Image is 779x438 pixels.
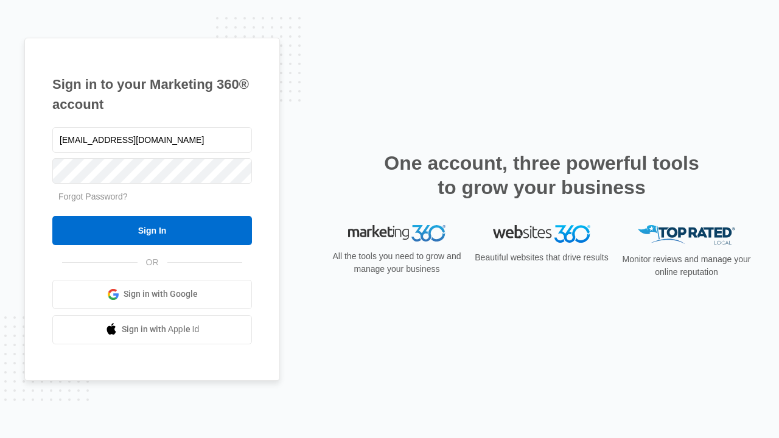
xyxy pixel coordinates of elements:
[58,192,128,201] a: Forgot Password?
[493,225,590,243] img: Websites 360
[52,315,252,344] a: Sign in with Apple Id
[52,127,252,153] input: Email
[618,253,755,279] p: Monitor reviews and manage your online reputation
[380,151,703,200] h2: One account, three powerful tools to grow your business
[52,216,252,245] input: Sign In
[329,250,465,276] p: All the tools you need to grow and manage your business
[473,251,610,264] p: Beautiful websites that drive results
[124,288,198,301] span: Sign in with Google
[348,225,445,242] img: Marketing 360
[138,256,167,269] span: OR
[122,323,200,336] span: Sign in with Apple Id
[52,74,252,114] h1: Sign in to your Marketing 360® account
[638,225,735,245] img: Top Rated Local
[52,280,252,309] a: Sign in with Google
